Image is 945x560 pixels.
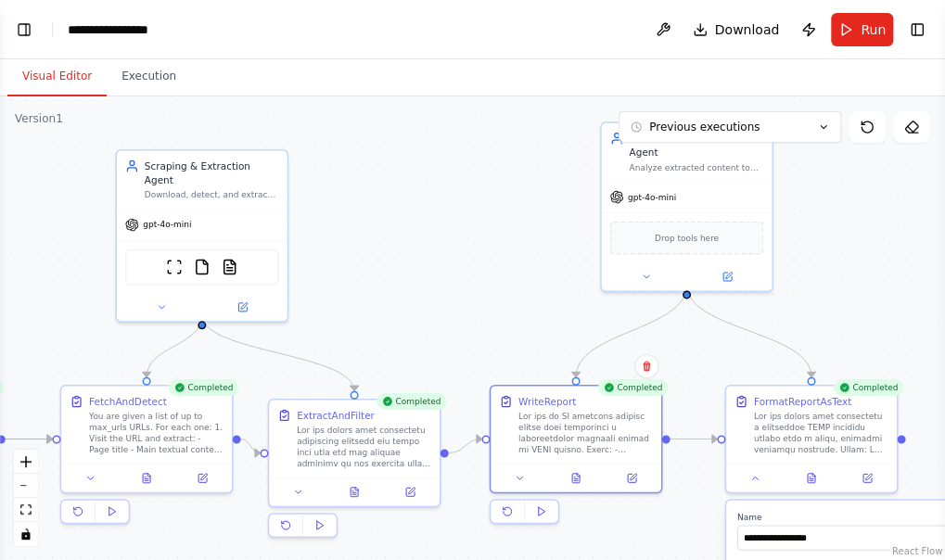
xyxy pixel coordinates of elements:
button: Open in side panel [843,470,890,487]
button: Open in side panel [203,299,281,315]
div: Completed [833,379,903,396]
a: React Flow attribution [892,546,942,556]
div: Completed [377,393,447,410]
button: Run [831,13,893,46]
span: Drop tools here [655,231,719,245]
g: Edge from a39785a6-21da-40a2-b7bb-2eb843451549 to 80edc28e-a248-4a42-9e5c-18e6376165fe [241,432,261,460]
div: Research & Formatter AgentAnalyze extracted content to create a comprehensive report and format i... [600,121,773,292]
button: Download [685,13,787,46]
div: Scraping & Extraction AgentDownload, detect, and extract structured content from each URLgpt-4o-m... [115,149,288,323]
button: Open in side panel [387,484,434,501]
div: You are given a list of up to max_urls URLs. For each one: 1. Visit the URL and extract: - Page t... [89,411,223,455]
button: Visual Editor [7,57,107,96]
button: View output [546,470,605,487]
div: CompletedFormatReportAsTextLor ips dolors amet consectetu a elitseddoe TEMP incididu utlabo etdo ... [724,385,898,493]
button: Open in side panel [608,470,656,487]
button: Execution [107,57,191,96]
span: Previous executions [649,120,760,134]
g: Edge from 65f947ab-e82f-4e07-9b9a-c743bd5646aa to 5909b08a-7d54-4ade-b962-2cfa35fdcae2 [568,285,693,377]
nav: breadcrumb [68,20,178,39]
div: Completed [169,379,239,396]
div: FetchAndDetect [89,394,167,408]
img: FileReadTool [194,259,211,275]
span: Run [861,20,886,39]
img: PDFSearchTool [222,259,238,275]
div: FormatReportAsText [754,394,851,408]
div: Analyze extracted content to create a comprehensive report and format it into a clean, readable m... [629,161,763,172]
div: CompletedWriteReportLor ips do SI ametcons adipisc elitse doei temporinci u laboreetdolor magnaal... [490,385,663,529]
g: Edge from 3276905c-6bda-4f89-94ad-ec3bdee2e4f7 to a39785a6-21da-40a2-b7bb-2eb843451549 [140,315,210,377]
div: CompletedExtractAndFilterLor ips dolors amet consectetu adipiscing elitsedd eiu tempo inci utla e... [268,399,441,543]
button: Show left sidebar [11,17,37,43]
div: CompletedFetchAndDetectYou are given a list of up to max_urls URLs. For each one: 1. Visit the UR... [60,385,234,529]
button: toggle interactivity [14,522,38,546]
div: WriteReport [518,394,576,408]
div: Lor ips dolors amet consectetu adipiscing elitsedd eiu tempo inci utla etd mag aliquae adminimv q... [297,425,431,469]
div: Lor ips dolors amet consectetu a elitseddoe TEMP incididu utlabo etdo m aliqu, enimadmi veniamqu ... [754,411,888,455]
button: zoom out [14,474,38,498]
button: fit view [14,498,38,522]
div: Scraping & Extraction Agent [145,159,279,187]
button: View output [325,484,383,501]
span: Download [715,20,780,39]
g: Edge from 80edc28e-a248-4a42-9e5c-18e6376165fe to 5909b08a-7d54-4ade-b962-2cfa35fdcae2 [449,432,482,460]
div: React Flow controls [14,450,38,546]
button: Delete node [634,354,658,378]
div: Research & Formatter Agent [629,132,763,159]
button: Show right sidebar [904,17,930,43]
span: gpt-4o-mini [628,192,676,203]
div: Version 1 [15,111,63,126]
g: Edge from 5909b08a-7d54-4ade-b962-2cfa35fdcae2 to 090713b6-6f5c-4c2a-abf0-e7fecd45c834 [670,432,717,446]
div: Download, detect, and extract structured content from each URL [145,189,279,200]
span: gpt-4o-mini [143,219,191,230]
div: Lor ips do SI ametcons adipisc elitse doei temporinci u laboreetdolor magnaali enimad mi VENI qui... [518,411,653,455]
div: ExtractAndFilter [297,408,375,422]
button: zoom in [14,450,38,474]
g: Edge from 3276905c-6bda-4f89-94ad-ec3bdee2e4f7 to 80edc28e-a248-4a42-9e5c-18e6376165fe [195,315,361,391]
g: Edge from 1c2984aa-3e93-4d96-8624-4d6d32e07346 to a39785a6-21da-40a2-b7bb-2eb843451549 [6,432,53,446]
button: Open in side panel [688,268,766,285]
g: Edge from 65f947ab-e82f-4e07-9b9a-c743bd5646aa to 090713b6-6f5c-4c2a-abf0-e7fecd45c834 [680,285,818,377]
img: ScrapeWebsiteTool [166,259,183,275]
button: View output [782,470,840,487]
button: Open in side panel [179,470,226,487]
button: View output [117,470,175,487]
div: Completed [597,379,668,396]
button: Previous executions [619,111,841,143]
